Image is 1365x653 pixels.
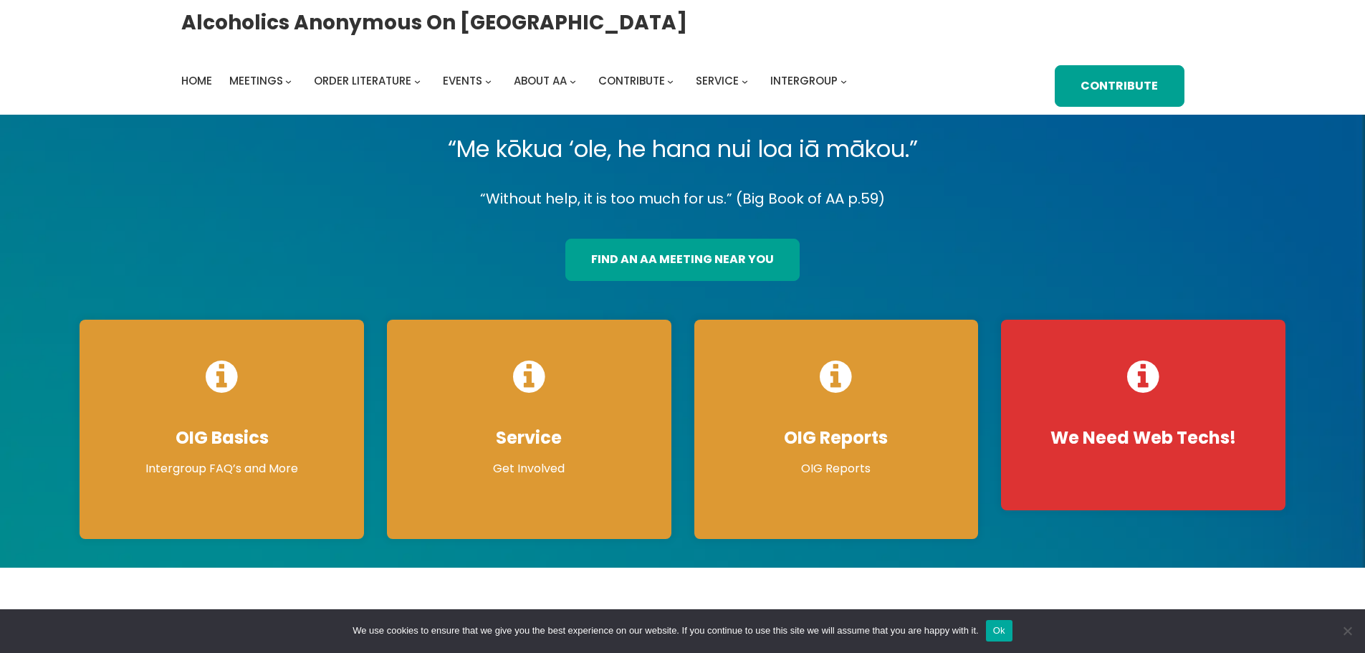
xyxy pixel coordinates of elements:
p: Get Involved [401,460,657,477]
a: Intergroup [770,71,838,91]
span: Events [443,73,482,88]
span: Home [181,73,212,88]
button: Ok [986,620,1012,642]
span: Meetings [229,73,283,88]
a: Alcoholics Anonymous on [GEOGRAPHIC_DATA] [181,5,687,40]
span: Service [696,73,739,88]
button: Events submenu [485,77,492,84]
button: Contribute submenu [667,77,674,84]
nav: Intergroup [181,71,852,91]
span: Order Literature [314,73,411,88]
p: “Me kōkua ‘ole, he hana nui loa iā mākou.” [68,129,1297,169]
span: About AA [514,73,567,88]
a: Home [181,71,212,91]
h4: OIG Basics [94,427,350,449]
a: Contribute [598,71,665,91]
h4: Service [401,427,657,449]
a: Contribute [1055,65,1184,108]
a: About AA [514,71,567,91]
h4: We Need Web Techs! [1015,427,1271,449]
p: OIG Reports [709,460,964,477]
button: Order Literature submenu [414,77,421,84]
a: Events [443,71,482,91]
span: No [1340,624,1354,638]
span: We use cookies to ensure that we give you the best experience on our website. If you continue to ... [353,624,978,638]
p: “Without help, it is too much for us.” (Big Book of AA p.59) [68,186,1297,211]
span: Contribute [598,73,665,88]
p: Intergroup FAQ’s and More [94,460,350,477]
button: About AA submenu [570,77,576,84]
h4: OIG Reports [709,427,964,449]
a: Service [696,71,739,91]
button: Intergroup submenu [840,77,847,84]
button: Service submenu [742,77,748,84]
button: Meetings submenu [285,77,292,84]
a: find an aa meeting near you [565,239,800,281]
a: Meetings [229,71,283,91]
span: Intergroup [770,73,838,88]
